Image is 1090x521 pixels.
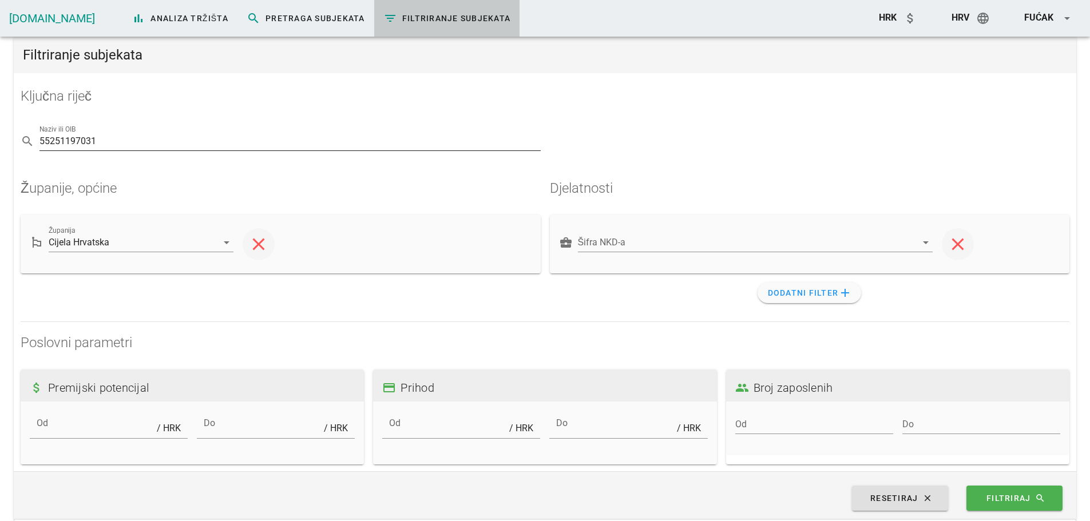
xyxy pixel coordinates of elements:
[550,180,613,196] label: Djelatnosti
[154,423,181,434] div: / HRK
[21,88,92,104] label: Ključna riječ
[903,11,917,25] i: attach_money
[9,11,95,25] a: [DOMAIN_NAME]
[49,226,76,235] label: Županija
[978,493,1052,503] span: Filtriraj
[21,134,34,148] i: search
[838,286,852,300] i: add
[132,11,228,25] span: Analiza tržišta
[21,180,117,196] label: Županije, općine
[252,237,265,251] i: clear
[247,11,260,25] i: search
[1024,12,1053,23] span: Fućak
[21,335,132,351] label: Poslovni parametri
[39,125,76,134] label: Naziv ili OIB
[754,379,833,397] span: Broj zaposlenih
[879,12,897,23] span: HRK
[735,381,749,395] i: people
[852,486,948,511] button: Resetiraj
[383,11,397,25] i: filter_list
[14,37,1076,73] div: Filtriranje subjekata
[247,11,365,25] span: Pretraga subjekata
[675,423,701,434] div: / HRK
[919,236,933,249] i: arrow_drop_down
[30,236,43,249] i: emoji_flags
[322,423,348,434] div: / HRK
[48,379,149,397] span: Premijski potencijal
[1035,493,1045,503] i: search
[952,12,969,23] span: hrv
[507,423,533,434] div: / HRK
[132,11,145,25] i: bar_chart
[758,283,861,303] button: Dodatni filter
[559,236,573,249] i: business_center
[966,486,1063,511] button: Filtriraj
[382,381,396,395] i: payment
[401,379,434,397] span: Prihod
[220,236,233,249] i: arrow_drop_down
[383,11,511,25] span: Filtriranje subjekata
[976,11,990,25] i: language
[951,237,965,251] i: clear
[30,381,43,395] i: attach_money
[863,493,937,503] span: Resetiraj
[922,493,933,503] i: clear
[1060,11,1074,25] i: arrow_drop_down
[767,286,852,300] span: Dodatni filter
